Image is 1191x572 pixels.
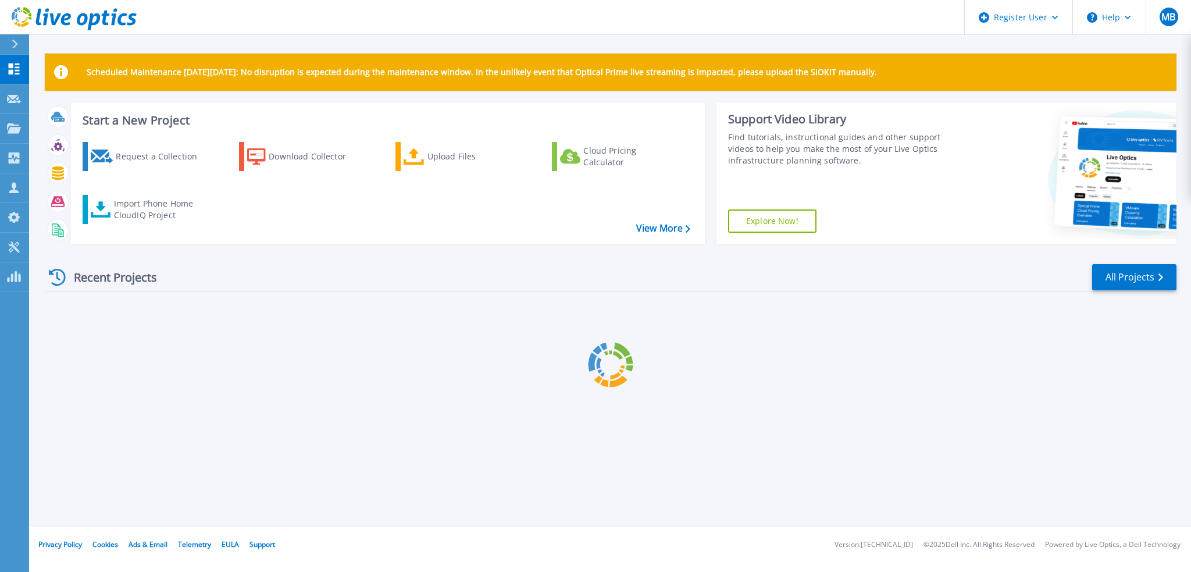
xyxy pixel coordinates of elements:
[728,112,964,127] div: Support Video Library
[728,209,816,233] a: Explore Now!
[222,539,239,549] a: EULA
[83,114,690,127] h3: Start a New Project
[1092,264,1176,290] a: All Projects
[583,145,676,168] div: Cloud Pricing Calculator
[269,145,362,168] div: Download Collector
[835,541,913,549] li: Version: [TECHNICAL_ID]
[923,541,1035,549] li: © 2025 Dell Inc. All Rights Reserved
[636,223,690,234] a: View More
[114,198,205,221] div: Import Phone Home CloudIQ Project
[427,145,520,168] div: Upload Files
[1161,12,1175,22] span: MB
[116,145,209,168] div: Request a Collection
[552,142,682,171] a: Cloud Pricing Calculator
[395,142,525,171] a: Upload Files
[92,539,118,549] a: Cookies
[83,142,212,171] a: Request a Collection
[728,132,964,166] div: Find tutorials, instructional guides and other support videos to help you make the most of your L...
[87,67,877,77] p: Scheduled Maintenance [DATE][DATE]: No disruption is expected during the maintenance window. In t...
[129,539,167,549] a: Ads & Email
[45,263,173,292] div: Recent Projects
[38,539,82,549] a: Privacy Policy
[178,539,211,549] a: Telemetry
[249,539,275,549] a: Support
[1045,541,1181,549] li: Powered by Live Optics, a Dell Technology
[239,142,369,171] a: Download Collector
